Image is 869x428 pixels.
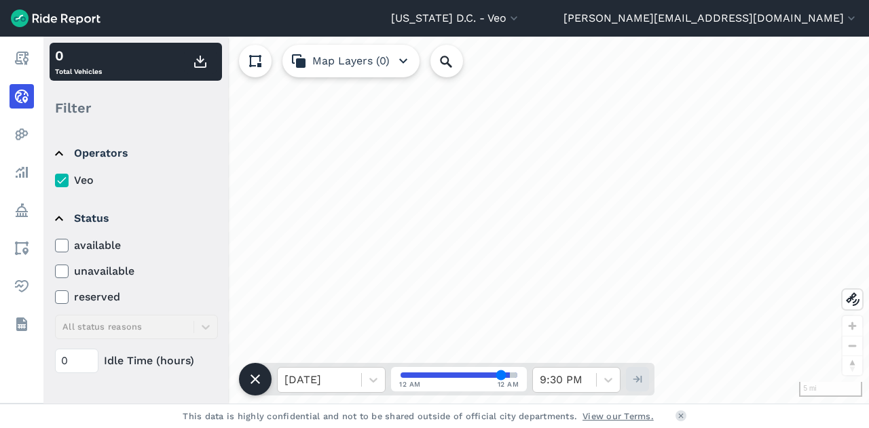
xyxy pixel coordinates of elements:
span: 12 AM [399,379,421,389]
div: Filter [50,87,222,129]
a: Datasets [10,312,34,336]
img: Ride Report [11,9,100,27]
a: Policy [10,198,34,222]
a: Report [10,46,34,71]
summary: Operators [55,134,216,172]
div: Idle Time (hours) [55,349,218,373]
a: Analyze [10,160,34,184]
label: unavailable [55,263,218,279]
span: 12 AM [498,379,519,389]
label: Veo [55,172,218,189]
summary: Status [55,199,216,237]
a: Heatmaps [10,122,34,147]
label: reserved [55,289,218,305]
div: loading [43,37,869,404]
button: [US_STATE] D.C. - Veo [391,10,521,26]
a: Areas [10,236,34,260]
div: Total Vehicles [55,45,102,78]
button: Map Layers (0) [282,45,420,77]
a: View our Terms. [583,410,654,423]
a: Realtime [10,84,34,109]
input: Search Location or Vehicles [430,45,485,77]
div: 0 [55,45,102,66]
a: Health [10,274,34,298]
label: available [55,237,218,254]
button: [PERSON_NAME][EMAIL_ADDRESS][DOMAIN_NAME] [563,10,858,26]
